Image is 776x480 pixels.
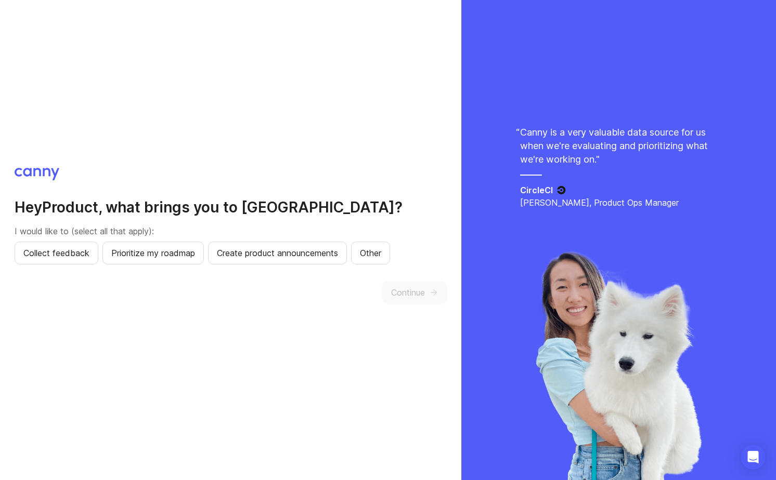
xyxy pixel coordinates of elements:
[520,126,718,166] p: Canny is a very valuable data source for us when we're evaluating and prioritizing what we're wor...
[15,168,60,180] img: Canny logo
[382,281,447,304] button: Continue
[217,247,338,259] span: Create product announcements
[15,198,447,217] h2: Hey Product , what brings you to [GEOGRAPHIC_DATA]?
[351,242,390,264] button: Other
[15,225,447,237] p: I would like to (select all that apply):
[557,186,566,194] img: CircleCI logo
[534,251,704,480] img: liya-429d2be8cea6414bfc71c507a98abbfa.webp
[102,242,204,264] button: Prioritize my roadmap
[111,247,195,259] span: Prioritize my roadmap
[741,445,766,470] div: Open Intercom Messenger
[23,247,89,259] span: Collect feedback
[360,247,381,259] span: Other
[208,242,347,264] button: Create product announcements
[520,184,553,196] h5: CircleCI
[520,196,718,209] p: [PERSON_NAME], Product Ops Manager
[15,242,98,264] button: Collect feedback
[391,286,425,299] span: Continue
